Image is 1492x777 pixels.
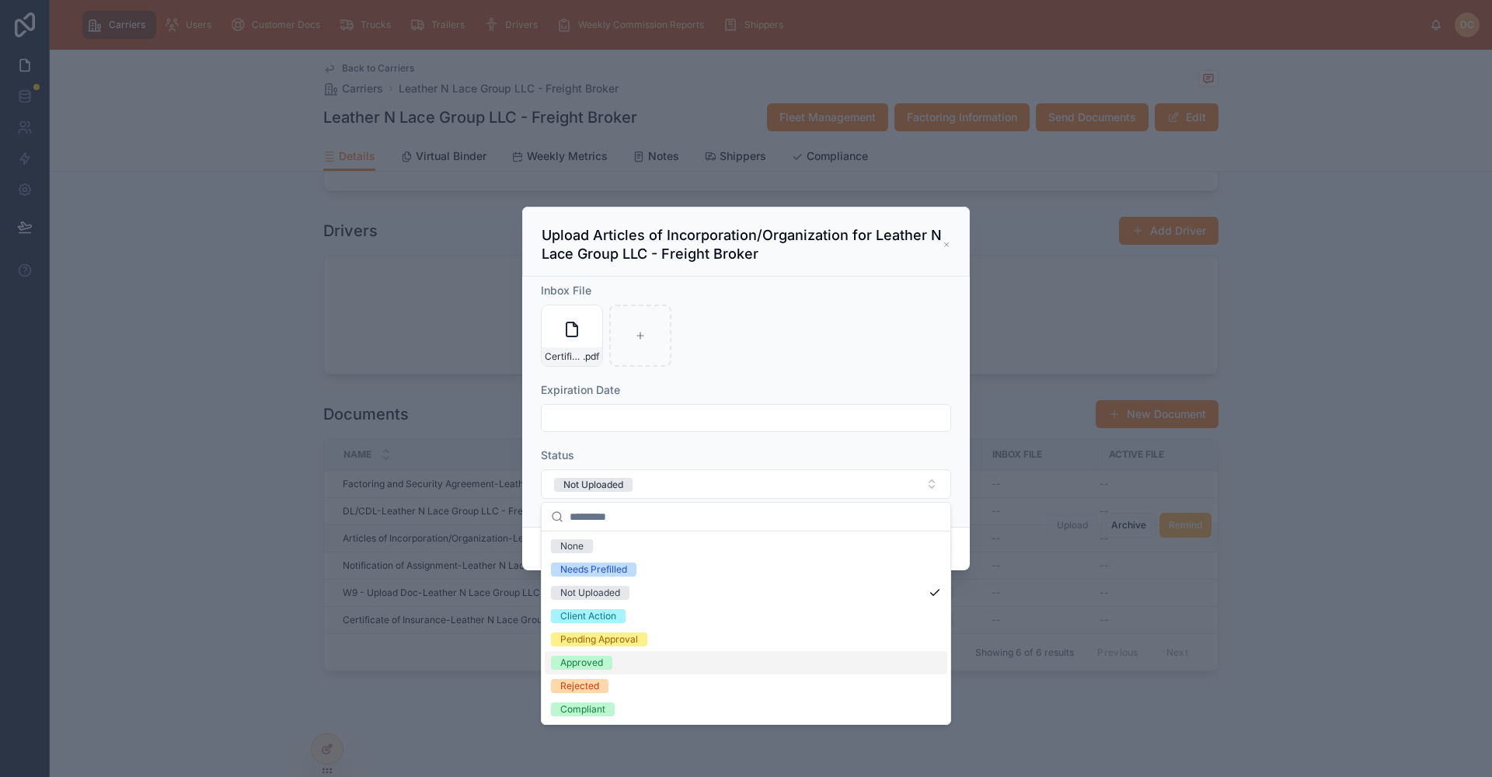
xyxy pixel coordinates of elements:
[560,586,620,600] div: Not Uploaded
[560,702,605,716] div: Compliant
[542,531,950,724] div: Suggestions
[583,350,599,363] span: .pdf
[542,226,943,263] h3: Upload Articles of Incorporation/Organization for Leather N Lace Group LLC - Freight Broker
[545,350,583,363] span: Certificate of Formation
[541,448,574,462] span: Status
[560,609,616,623] div: Client Action
[560,632,638,646] div: Pending Approval
[541,284,591,297] span: Inbox File
[541,383,620,396] span: Expiration Date
[560,656,603,670] div: Approved
[563,478,623,492] div: Not Uploaded
[560,539,584,553] div: None
[560,563,627,577] div: Needs Prefilled
[541,469,951,499] button: Select Button
[560,679,599,693] div: Rejected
